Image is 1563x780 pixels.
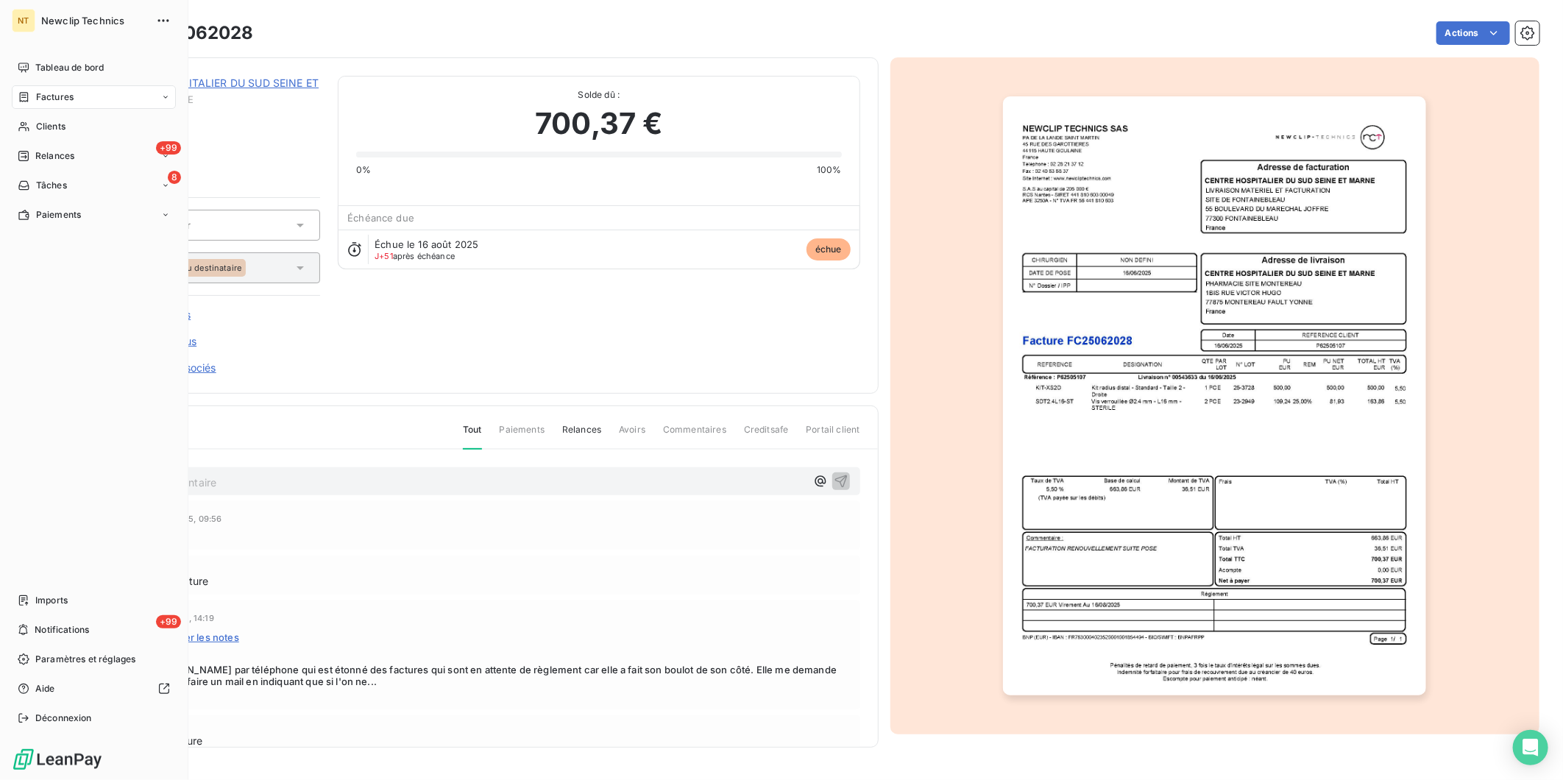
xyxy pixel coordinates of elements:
[817,163,842,177] span: 100%
[807,238,851,260] span: échue
[95,648,854,659] span: Notes :
[12,9,35,32] div: NT
[619,423,645,448] span: Avoirs
[153,631,239,643] span: Masquer les notes
[663,423,726,448] span: Commentaires
[95,664,854,687] span: Eu Madame [PERSON_NAME] par téléphone qui est étonné des factures qui sont en attente de règlemen...
[375,251,393,261] span: J+51
[356,163,371,177] span: 0%
[156,141,181,155] span: +99
[156,615,181,628] span: +99
[35,682,55,695] span: Aide
[36,179,67,192] span: Tâches
[116,93,320,105] span: CHSEINEMARNE
[138,20,254,46] h3: FC25062028
[744,423,789,448] span: Creditsafe
[35,712,92,725] span: Déconnexion
[36,91,74,104] span: Factures
[806,423,860,448] span: Portail client
[347,212,414,224] span: Échéance due
[168,171,181,184] span: 8
[375,252,455,260] span: après échéance
[35,149,74,163] span: Relances
[500,423,545,448] span: Paiements
[95,692,854,703] span: Afficher la suite
[1513,730,1548,765] div: Open Intercom Messenger
[35,653,135,666] span: Paramètres et réglages
[12,748,103,771] img: Logo LeanPay
[36,208,81,221] span: Paiements
[562,423,601,448] span: Relances
[535,102,662,146] span: 700,37 €
[41,15,147,26] span: Newclip Technics
[356,88,841,102] span: Solde dû :
[12,677,176,701] a: Aide
[35,623,89,637] span: Notifications
[116,77,319,89] a: CENTRE HOSPITALIER DU SUD SEINE ET
[35,61,104,74] span: Tableau de bord
[375,238,478,250] span: Échue le 16 août 2025
[36,120,65,133] span: Clients
[1003,96,1426,695] img: invoice_thumbnail
[35,594,68,607] span: Imports
[1436,21,1510,45] button: Actions
[463,423,482,450] span: Tout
